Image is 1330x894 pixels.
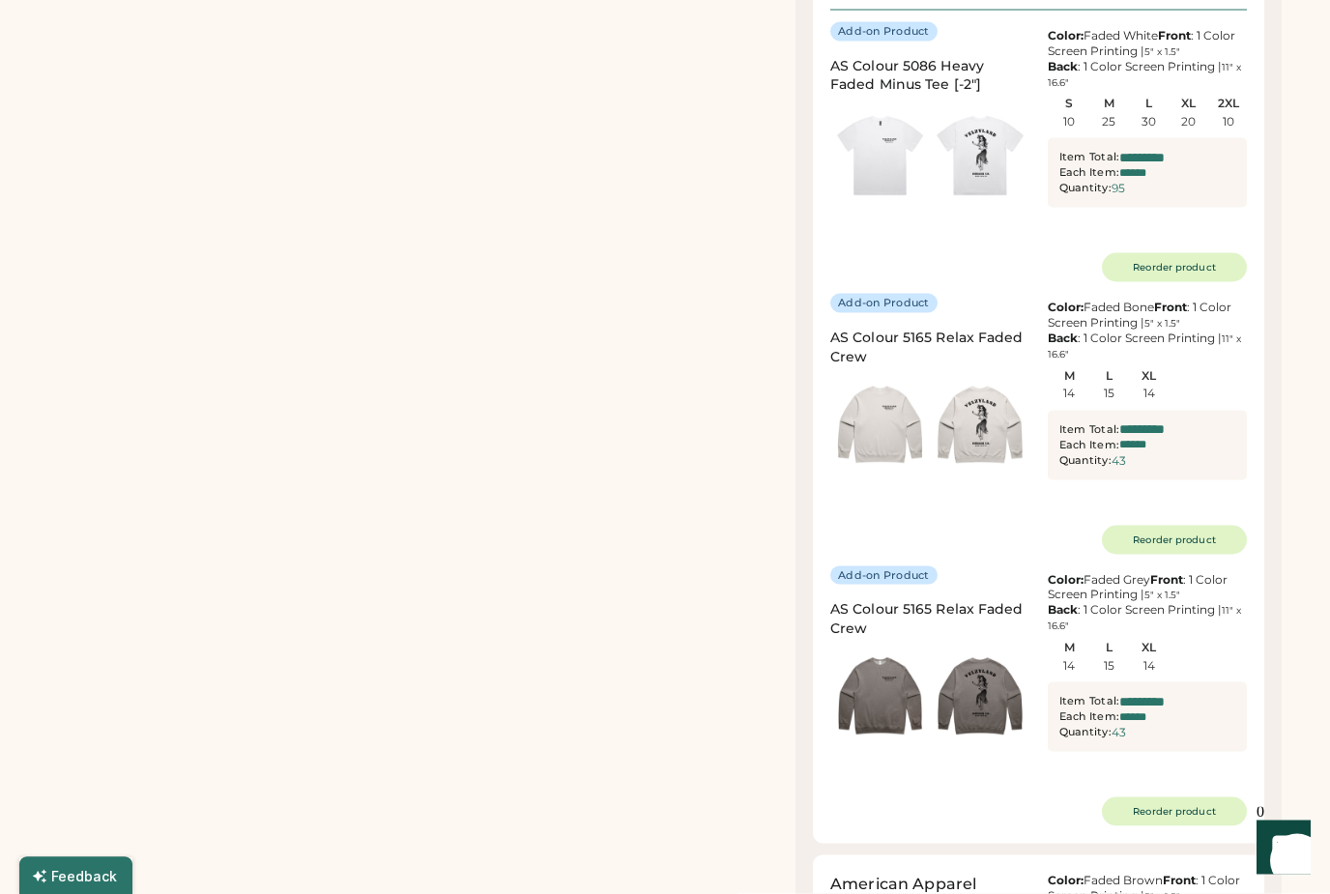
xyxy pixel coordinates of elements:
div: 25 [1102,115,1115,129]
strong: Front [1150,572,1183,587]
div: Add-on Product [838,24,930,40]
div: 20 [1181,115,1196,129]
div: L [1091,369,1127,383]
div: Faded White : 1 Color Screen Printing | : 1 Color Screen Printing | [1048,28,1248,90]
div: 30 [1142,115,1156,129]
div: M [1091,97,1127,110]
div: Quantity: [1059,725,1112,740]
div: 10 [1063,115,1075,129]
div: L [1131,97,1167,110]
div: Faded Grey : 1 Color Screen Printing | : 1 Color Screen Printing | [1048,572,1248,634]
div: 15 [1104,659,1114,673]
div: 43 [1112,454,1126,468]
img: generate-image [930,375,1029,475]
div: Each Item: [1059,709,1120,725]
strong: Front [1158,28,1191,43]
strong: Color: [1048,28,1084,43]
div: Each Item: [1059,165,1120,181]
div: AS Colour 5165 Relax Faded Crew [830,329,1030,367]
div: Each Item: [1059,438,1120,453]
div: XL [1131,369,1167,383]
div: Add-on Product [838,296,930,311]
div: 2XL [1211,97,1247,110]
img: generate-image [830,647,930,746]
div: 10 [1223,115,1234,129]
div: L [1091,641,1127,654]
font: 5" x 1.5" [1144,589,1180,601]
div: XL [1171,97,1206,110]
div: Faded Bone : 1 Color Screen Printing | : 1 Color Screen Printing | [1048,300,1248,361]
iframe: Front Chat [1238,807,1321,890]
div: Add-on Product [838,568,930,584]
div: Item Total: [1059,422,1120,438]
div: M [1052,641,1087,654]
button: Reorder product [1102,797,1247,826]
strong: Color: [1048,873,1084,887]
img: generate-image [830,375,930,475]
div: Item Total: [1059,150,1120,165]
div: 14 [1143,659,1155,673]
font: 11" x 16.6" [1048,61,1244,89]
strong: Back [1048,331,1078,345]
div: XL [1131,641,1167,654]
img: generate-image [930,102,1029,202]
font: 5" x 1.5" [1144,45,1180,58]
font: 5" x 1.5" [1144,317,1180,330]
div: AS Colour 5165 Relax Faded Crew [830,600,1030,639]
strong: Back [1048,602,1078,617]
div: Quantity: [1059,181,1112,196]
font: 11" x 16.6" [1048,332,1244,360]
button: Reorder product [1102,526,1247,555]
strong: Front [1163,873,1196,887]
div: S [1052,97,1087,110]
div: 14 [1063,387,1075,400]
div: 15 [1104,387,1114,400]
div: Quantity: [1059,453,1112,469]
div: M [1052,369,1087,383]
button: Reorder product [1102,253,1247,282]
div: Item Total: [1059,694,1120,709]
div: 95 [1112,182,1125,195]
strong: Front [1154,300,1187,314]
img: generate-image [930,647,1029,746]
div: AS Colour 5086 Heavy Faded Minus Tee [-2"] [830,57,1030,96]
strong: Color: [1048,300,1084,314]
div: 14 [1063,659,1075,673]
div: 43 [1112,726,1126,739]
strong: Back [1048,59,1078,73]
div: 14 [1143,387,1155,400]
img: generate-image [830,102,930,202]
strong: Color: [1048,572,1084,587]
